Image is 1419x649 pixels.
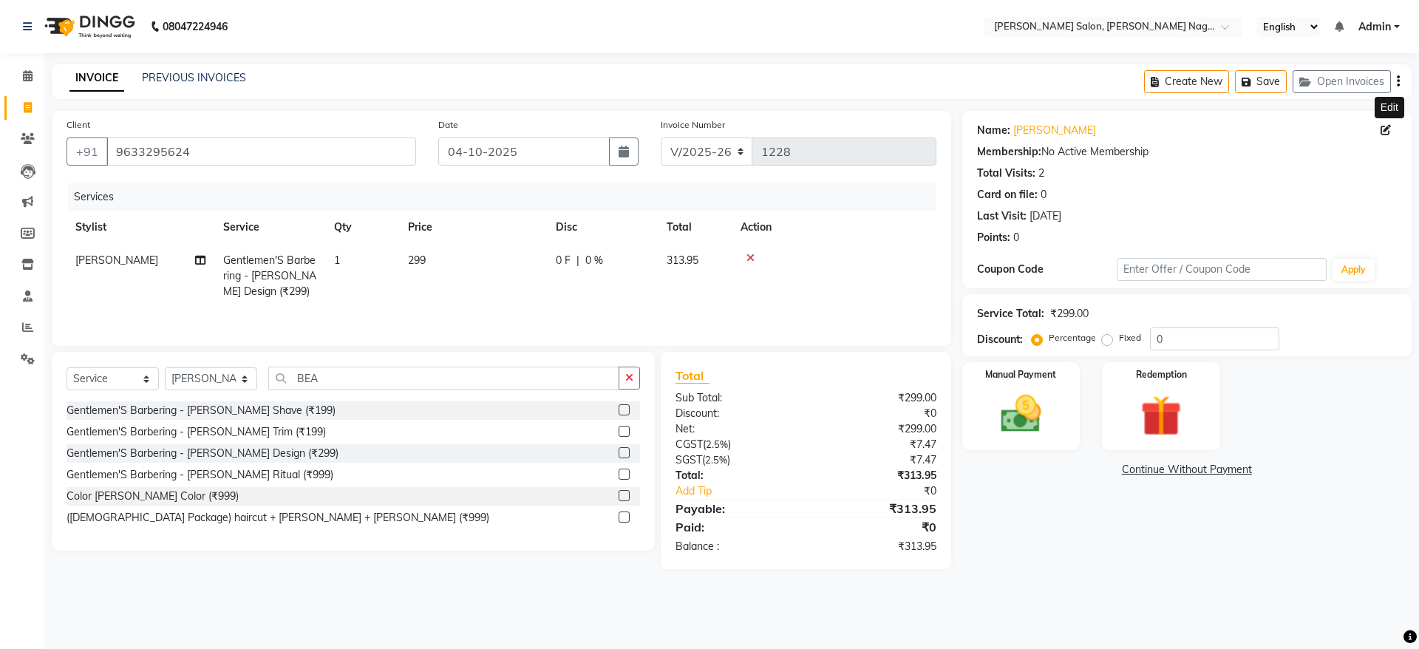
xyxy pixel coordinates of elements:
[806,518,947,536] div: ₹0
[67,403,336,418] div: Gentlemen'S Barbering - [PERSON_NAME] Shave (₹199)
[977,144,1397,160] div: No Active Membership
[705,454,727,466] span: 2.5%
[38,6,139,47] img: logo
[67,424,326,440] div: Gentlemen'S Barbering - [PERSON_NAME] Trim (₹199)
[67,489,239,504] div: Color [PERSON_NAME] Color (₹999)
[1293,70,1391,93] button: Open Invoices
[1358,19,1391,35] span: Admin
[67,467,333,483] div: Gentlemen'S Barbering - [PERSON_NAME] Ritual (₹999)
[965,462,1409,478] a: Continue Without Payment
[829,483,947,499] div: ₹0
[664,437,806,452] div: ( )
[732,211,936,244] th: Action
[664,483,829,499] a: Add Tip
[664,390,806,406] div: Sub Total:
[985,368,1056,381] label: Manual Payment
[706,438,728,450] span: 2.5%
[1041,187,1047,203] div: 0
[988,390,1055,438] img: _cash.svg
[977,262,1117,277] div: Coupon Code
[977,230,1010,245] div: Points:
[806,437,947,452] div: ₹7.47
[68,183,947,211] div: Services
[1038,166,1044,181] div: 2
[806,468,947,483] div: ₹313.95
[585,253,603,268] span: 0 %
[977,187,1038,203] div: Card on file:
[142,71,246,84] a: PREVIOUS INVOICES
[806,390,947,406] div: ₹299.00
[977,208,1027,224] div: Last Visit:
[69,65,124,92] a: INVOICE
[1144,70,1229,93] button: Create New
[106,137,416,166] input: Search by Name/Mobile/Email/Code
[977,123,1010,138] div: Name:
[1030,208,1061,224] div: [DATE]
[664,468,806,483] div: Total:
[1050,306,1089,322] div: ₹299.00
[676,453,702,466] span: SGST
[1049,331,1096,344] label: Percentage
[676,438,703,451] span: CGST
[806,406,947,421] div: ₹0
[67,137,108,166] button: +91
[547,211,658,244] th: Disc
[1119,331,1141,344] label: Fixed
[67,510,489,526] div: ([DEMOGRAPHIC_DATA] Package) haircut + [PERSON_NAME] + [PERSON_NAME] (₹999)
[1117,258,1327,281] input: Enter Offer / Coupon Code
[223,254,316,298] span: Gentlemen'S Barbering - [PERSON_NAME] Design (₹299)
[399,211,547,244] th: Price
[408,254,426,267] span: 299
[1333,259,1375,281] button: Apply
[67,446,338,461] div: Gentlemen'S Barbering - [PERSON_NAME] Design (₹299)
[664,500,806,517] div: Payable:
[334,254,340,267] span: 1
[1013,123,1096,138] a: [PERSON_NAME]
[67,118,90,132] label: Client
[576,253,579,268] span: |
[667,254,698,267] span: 313.95
[1375,97,1404,118] div: Edit
[325,211,399,244] th: Qty
[977,144,1041,160] div: Membership:
[664,539,806,554] div: Balance :
[1235,70,1287,93] button: Save
[658,211,732,244] th: Total
[977,166,1035,181] div: Total Visits:
[438,118,458,132] label: Date
[806,452,947,468] div: ₹7.47
[661,118,725,132] label: Invoice Number
[67,211,214,244] th: Stylist
[1136,368,1187,381] label: Redemption
[806,421,947,437] div: ₹299.00
[1013,230,1019,245] div: 0
[268,367,619,390] input: Search or Scan
[676,368,709,384] span: Total
[163,6,228,47] b: 08047224946
[664,421,806,437] div: Net:
[806,539,947,554] div: ₹313.95
[977,306,1044,322] div: Service Total:
[1128,390,1194,441] img: _gift.svg
[977,332,1023,347] div: Discount:
[556,253,571,268] span: 0 F
[664,452,806,468] div: ( )
[806,500,947,517] div: ₹313.95
[75,254,158,267] span: [PERSON_NAME]
[664,518,806,536] div: Paid:
[664,406,806,421] div: Discount:
[214,211,325,244] th: Service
